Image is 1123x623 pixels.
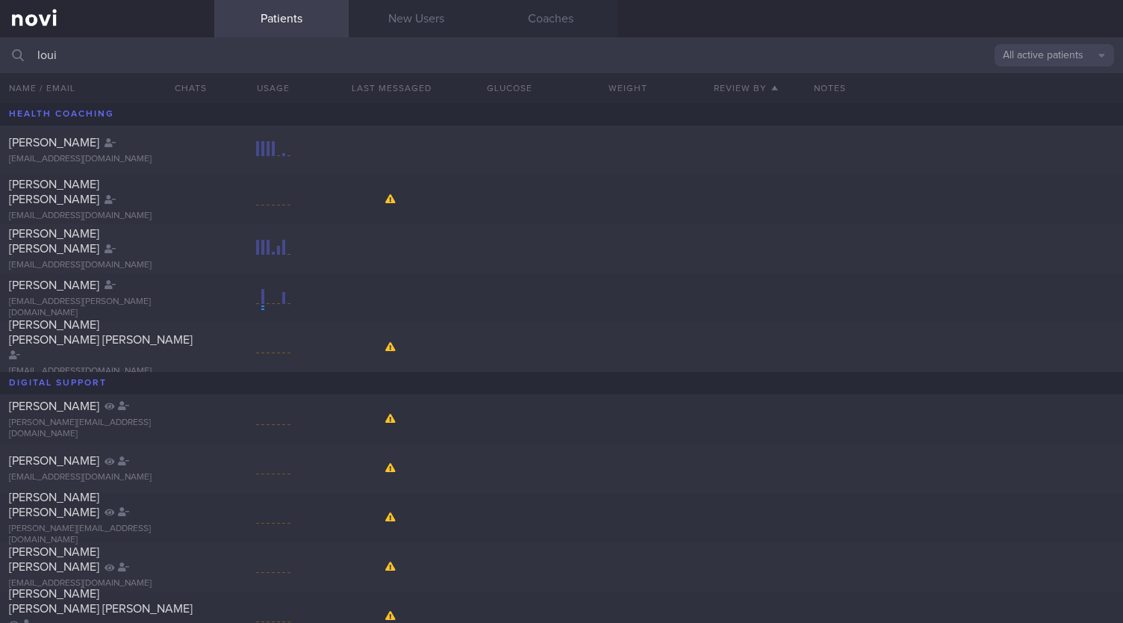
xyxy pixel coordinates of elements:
[9,418,205,440] div: [PERSON_NAME][EMAIL_ADDRESS][DOMAIN_NAME]
[214,73,332,103] div: Usage
[9,211,205,222] div: [EMAIL_ADDRESS][DOMAIN_NAME]
[9,524,205,546] div: [PERSON_NAME][EMAIL_ADDRESS][DOMAIN_NAME]
[9,472,205,483] div: [EMAIL_ADDRESS][DOMAIN_NAME]
[9,492,99,518] span: [PERSON_NAME] [PERSON_NAME]
[9,260,205,271] div: [EMAIL_ADDRESS][DOMAIN_NAME]
[9,366,205,377] div: [EMAIL_ADDRESS][DOMAIN_NAME]
[9,279,99,291] span: [PERSON_NAME]
[9,400,99,412] span: [PERSON_NAME]
[450,73,568,103] button: Glucose
[9,228,99,255] span: [PERSON_NAME] [PERSON_NAME]
[9,455,99,467] span: [PERSON_NAME]
[9,588,193,615] span: [PERSON_NAME] [PERSON_NAME] [PERSON_NAME]
[687,73,805,103] button: Review By
[9,137,99,149] span: [PERSON_NAME]
[9,154,205,165] div: [EMAIL_ADDRESS][DOMAIN_NAME]
[9,546,99,573] span: [PERSON_NAME] [PERSON_NAME]
[332,73,450,103] button: Last Messaged
[155,73,214,103] button: Chats
[569,73,687,103] button: Weight
[9,179,99,205] span: [PERSON_NAME] [PERSON_NAME]
[805,73,1123,103] div: Notes
[9,319,193,346] span: [PERSON_NAME] [PERSON_NAME] [PERSON_NAME]
[9,297,205,319] div: [EMAIL_ADDRESS][PERSON_NAME][DOMAIN_NAME]
[995,44,1114,66] button: All active patients
[9,578,205,589] div: [EMAIL_ADDRESS][DOMAIN_NAME]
